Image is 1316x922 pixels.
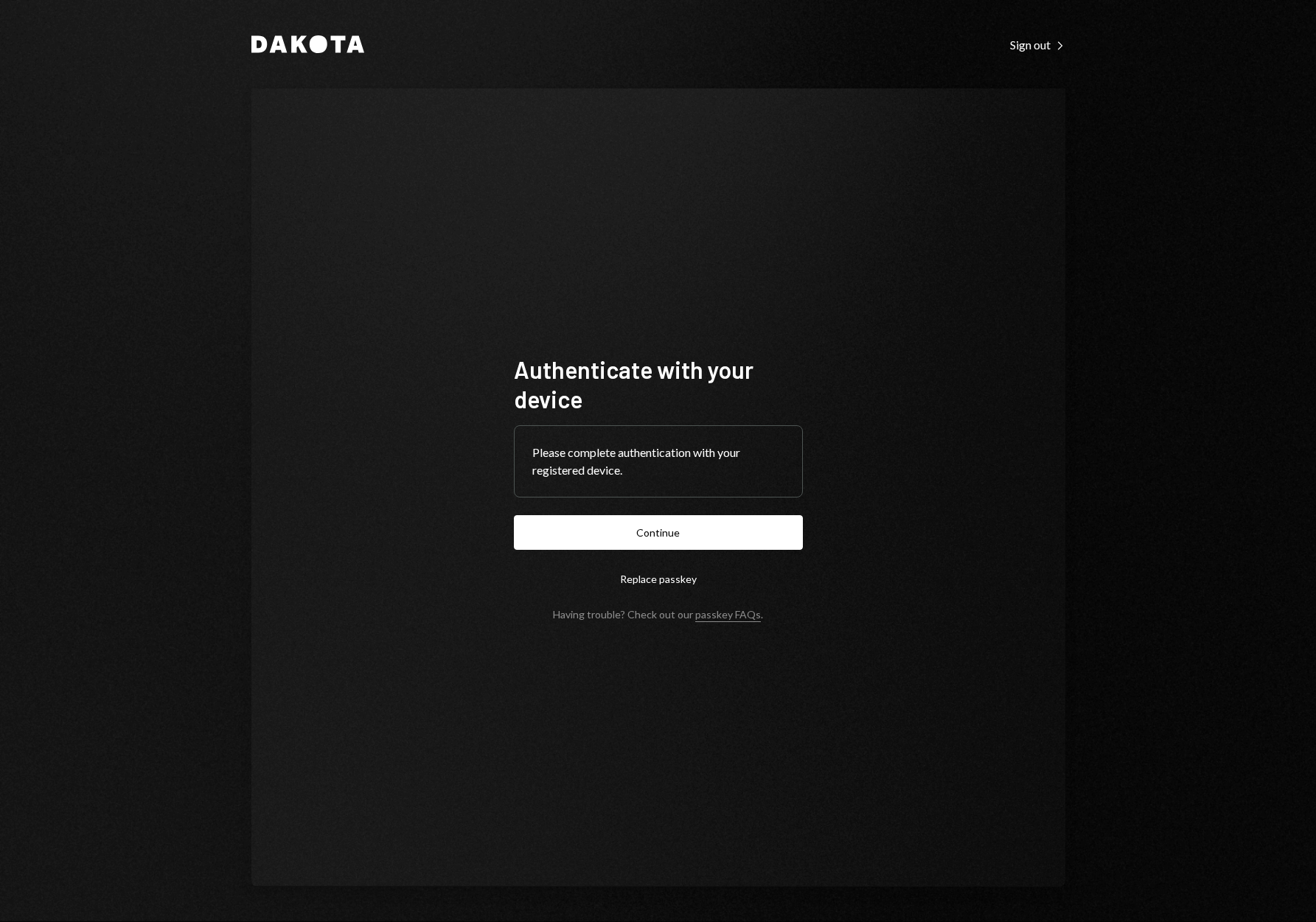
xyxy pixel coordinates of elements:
[1010,38,1065,52] div: Sign out
[1010,36,1065,52] a: Sign out
[514,562,803,596] button: Replace passkey
[514,355,803,413] h1: Authenticate with your device
[532,444,784,479] div: Please complete authentication with your registered device.
[695,608,761,622] a: passkey FAQs
[514,515,803,550] button: Continue
[553,608,763,621] div: Having trouble? Check out our .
